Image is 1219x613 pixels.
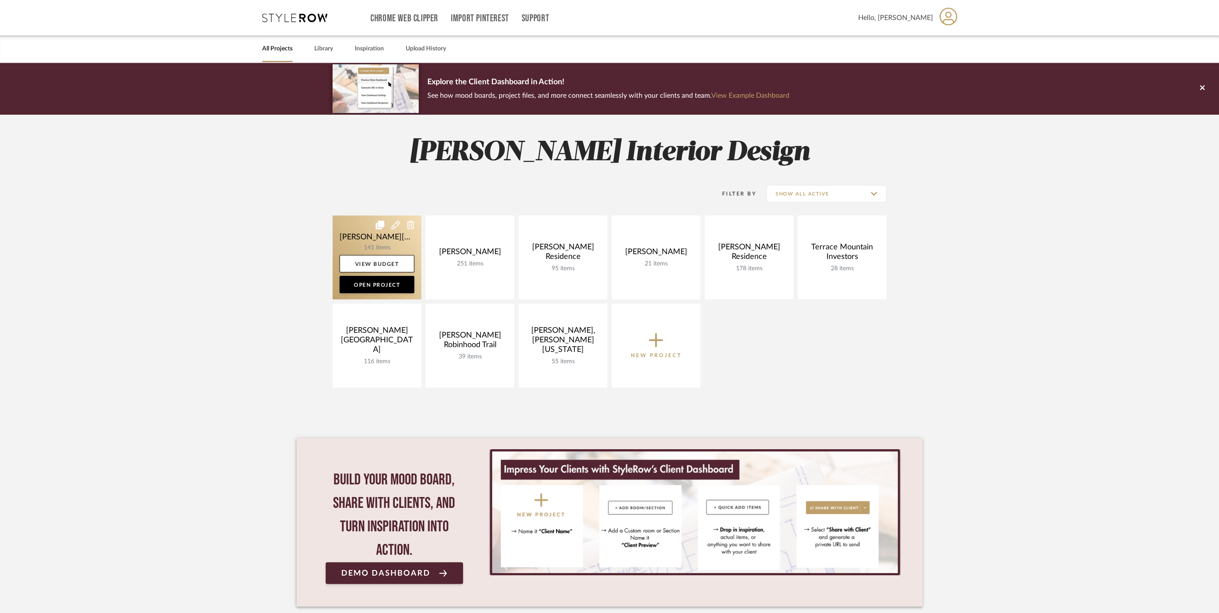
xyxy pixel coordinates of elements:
[712,242,786,265] div: [PERSON_NAME] Residence
[526,326,600,358] div: [PERSON_NAME], [PERSON_NAME] [US_STATE]
[427,89,789,102] p: See how mood boards, project files, and more connect seamlessly with your clients and team.
[612,304,700,388] button: New Project
[406,43,446,55] a: Upload History
[340,326,414,358] div: [PERSON_NAME][GEOGRAPHIC_DATA]
[340,358,414,365] div: 116 items
[526,242,600,265] div: [PERSON_NAME] Residence
[433,260,507,268] div: 251 items
[492,451,898,573] img: StyleRow_Client_Dashboard_Banner__1_.png
[619,247,693,260] div: [PERSON_NAME]
[262,43,293,55] a: All Projects
[805,265,879,272] div: 28 items
[489,449,901,575] div: 0
[433,353,507,361] div: 39 items
[526,265,600,272] div: 95 items
[711,189,756,198] div: Filter By
[711,92,789,99] a: View Example Dashboard
[433,331,507,353] div: [PERSON_NAME] Robinhood Trail
[333,64,419,113] img: d5d033c5-7b12-40c2-a960-1ecee1989c38.png
[522,15,549,22] a: Support
[805,242,879,265] div: Terrace Mountain Investors
[451,15,509,22] a: Import Pinterest
[858,13,933,23] span: Hello, [PERSON_NAME]
[340,255,414,272] a: View Budget
[314,43,333,55] a: Library
[326,562,463,584] a: Demo Dashboard
[370,15,438,22] a: Chrome Web Clipper
[619,260,693,268] div: 21 items
[326,468,463,562] div: Build your mood board, share with clients, and turn inspiration into action.
[355,43,384,55] a: Inspiration
[631,351,682,360] p: New Project
[526,358,600,365] div: 55 items
[712,265,786,272] div: 178 items
[296,136,923,169] h2: [PERSON_NAME] Interior Design
[341,569,430,577] span: Demo Dashboard
[427,76,789,89] p: Explore the Client Dashboard in Action!
[340,276,414,293] a: Open Project
[433,247,507,260] div: [PERSON_NAME]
